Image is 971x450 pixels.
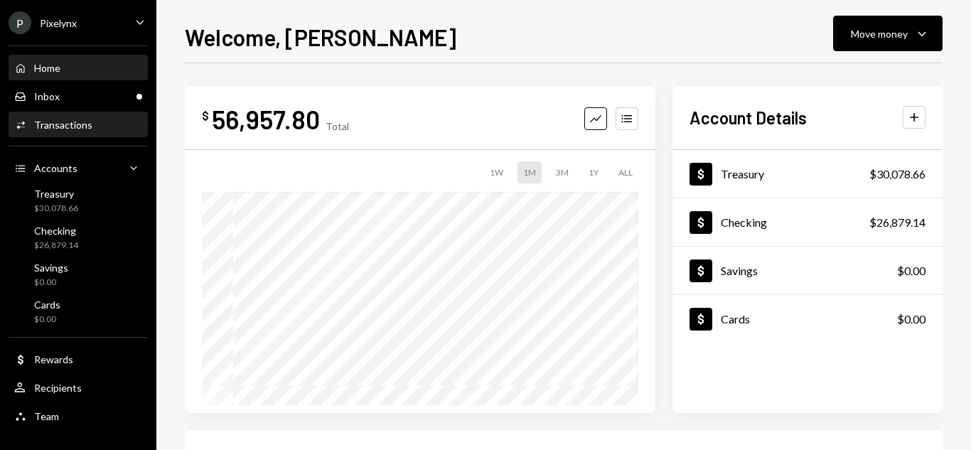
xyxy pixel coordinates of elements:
div: $ [202,109,209,123]
div: $0.00 [897,262,926,279]
div: $30,078.66 [34,203,78,215]
div: Savings [34,262,68,274]
div: Inbox [34,90,60,102]
a: Cards$0.00 [672,295,943,343]
a: Savings$0.00 [672,247,943,294]
a: Transactions [9,112,148,137]
a: Checking$26,879.14 [672,198,943,246]
h1: Welcome, [PERSON_NAME] [185,23,456,51]
div: Cards [721,312,750,326]
div: Treasury [34,188,78,200]
div: Accounts [34,162,77,174]
h2: Account Details [690,106,807,129]
div: $30,078.66 [869,166,926,183]
div: P [9,11,31,34]
div: 1W [484,161,509,183]
div: Team [34,410,59,422]
div: Rewards [34,353,73,365]
a: Treasury$30,078.66 [672,150,943,198]
div: $0.00 [34,314,60,326]
div: Recipients [34,382,82,394]
div: $26,879.14 [34,240,78,252]
a: Checking$26,879.14 [9,220,148,255]
a: Inbox [9,83,148,109]
a: Savings$0.00 [9,257,148,291]
a: Cards$0.00 [9,294,148,328]
div: Pixelynx [40,17,77,29]
div: Checking [721,215,767,229]
div: $26,879.14 [869,214,926,231]
div: 1Y [583,161,604,183]
a: Home [9,55,148,80]
div: $0.00 [897,311,926,328]
a: Team [9,403,148,429]
div: ALL [613,161,638,183]
div: Transactions [34,119,92,131]
a: Treasury$30,078.66 [9,183,148,218]
div: 3M [550,161,574,183]
div: 56,957.80 [212,103,320,135]
a: Accounts [9,155,148,181]
div: Home [34,62,60,74]
div: Cards [34,299,60,311]
a: Recipients [9,375,148,400]
div: Move money [851,26,908,41]
div: 1M [517,161,542,183]
div: Treasury [721,167,764,181]
a: Rewards [9,346,148,372]
div: Total [326,120,349,132]
div: $0.00 [34,277,68,289]
button: Move money [833,16,943,51]
div: Checking [34,225,78,237]
div: Savings [721,264,758,277]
